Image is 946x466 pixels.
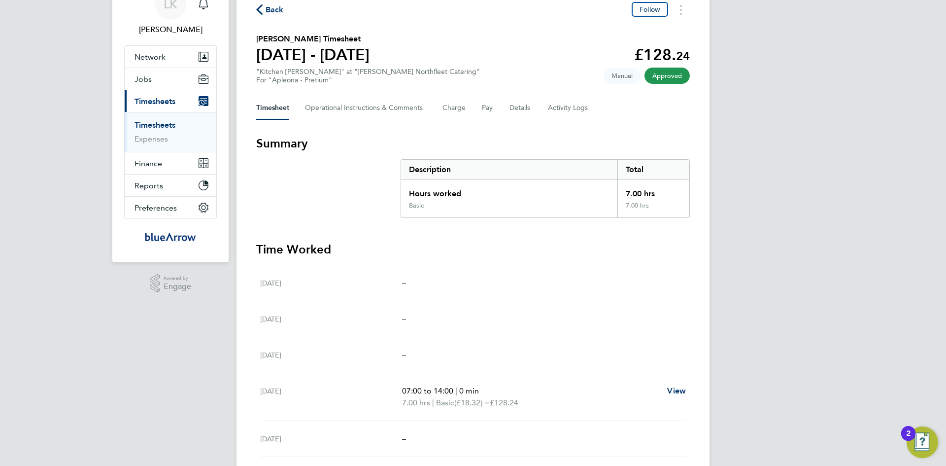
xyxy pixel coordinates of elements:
span: Finance [135,159,162,168]
h2: [PERSON_NAME] Timesheet [256,33,370,45]
span: – [402,278,406,287]
span: – [402,314,406,323]
button: Back [256,3,284,16]
h1: [DATE] - [DATE] [256,45,370,65]
button: Open Resource Center, 2 new notifications [907,427,938,458]
div: "Kitchen [PERSON_NAME]" at "[PERSON_NAME] Northfleet Catering" [256,68,480,84]
button: Activity Logs [548,96,589,120]
span: Back [266,4,284,16]
button: Network [125,46,216,68]
div: 2 [906,433,911,446]
button: Preferences [125,197,216,218]
span: 07:00 to 14:00 [402,386,453,395]
h3: Summary [256,136,690,151]
div: Summary [401,159,690,218]
h3: Time Worked [256,242,690,257]
a: Powered byEngage [150,274,192,293]
div: Timesheets [125,112,216,152]
button: Jobs [125,68,216,90]
button: Reports [125,175,216,196]
button: Finance [125,152,216,174]
span: 24 [676,49,690,63]
span: – [402,434,406,443]
span: £128.24 [490,398,518,407]
button: Timesheets Menu [672,2,690,17]
div: [DATE] [260,313,402,325]
div: Description [401,160,617,179]
div: Basic [409,202,424,210]
button: Timesheets [125,90,216,112]
span: Follow [640,5,660,14]
span: This timesheet has been approved. [644,68,690,84]
span: – [402,350,406,359]
span: (£18.32) = [454,398,490,407]
span: 7.00 hrs [402,398,430,407]
span: Basic [436,397,454,409]
span: Preferences [135,203,177,213]
button: Follow [632,2,668,17]
button: Timesheet [256,96,289,120]
div: [DATE] [260,277,402,289]
span: Timesheets [135,97,175,106]
span: Louise Kempster [124,24,217,36]
app-decimal: £128. [634,45,690,64]
div: [DATE] [260,349,402,361]
div: For "Apleona - Pretium" [256,76,480,84]
span: | [455,386,457,395]
span: Jobs [135,74,152,84]
a: Timesheets [135,120,175,130]
div: 7.00 hrs [617,180,689,202]
img: bluearrow-logo-retina.png [145,229,196,245]
button: Pay [482,96,494,120]
span: This timesheet was manually created. [604,68,641,84]
span: | [432,398,434,407]
div: [DATE] [260,433,402,445]
div: [DATE] [260,385,402,409]
span: View [667,386,686,395]
button: Details [509,96,532,120]
div: Hours worked [401,180,617,202]
a: Go to home page [124,229,217,245]
a: View [667,385,686,397]
span: Network [135,52,166,62]
div: Total [617,160,689,179]
div: 7.00 hrs [617,202,689,217]
span: 0 min [459,386,479,395]
span: Powered by [164,274,191,283]
span: Engage [164,283,191,291]
button: Operational Instructions & Comments [305,96,427,120]
a: Expenses [135,134,168,143]
span: Reports [135,181,163,190]
button: Charge [442,96,466,120]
